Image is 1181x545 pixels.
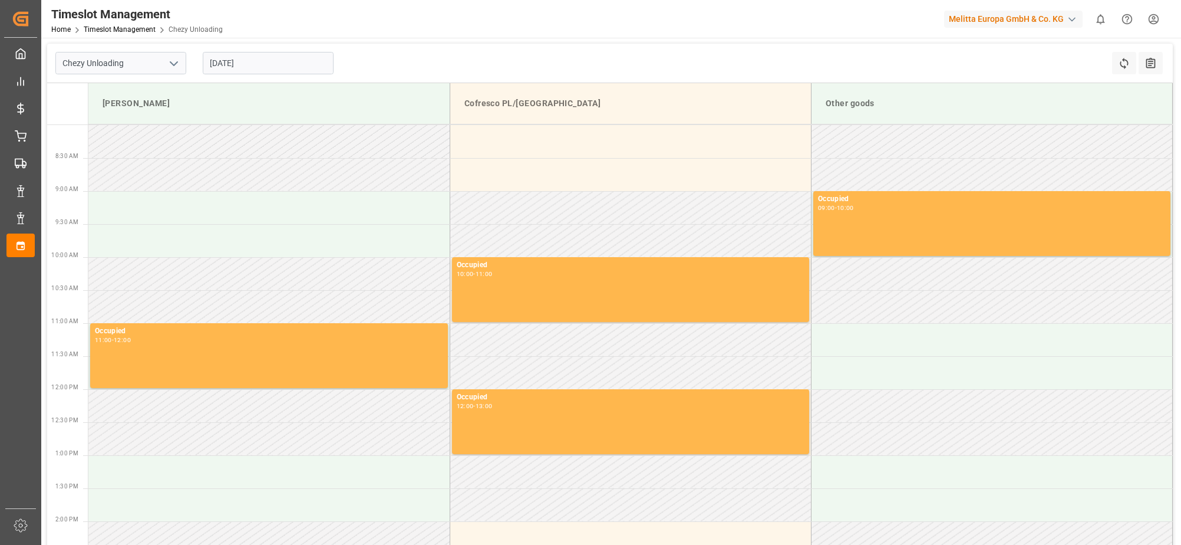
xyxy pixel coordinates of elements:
span: 10:00 AM [51,252,78,258]
div: Occupied [818,193,1166,205]
div: - [473,403,475,409]
span: 1:00 PM [55,450,78,457]
div: Other goods [821,93,1163,114]
a: Home [51,25,71,34]
div: Occupied [457,260,804,271]
button: Melitta Europa GmbH & Co. KG [944,8,1087,30]
span: 9:30 AM [55,219,78,225]
button: open menu [164,54,182,73]
button: show 0 new notifications [1087,6,1114,32]
input: DD-MM-YYYY [203,52,334,74]
div: 10:00 [457,271,474,277]
div: Melitta Europa GmbH & Co. KG [944,11,1083,28]
input: Type to search/select [55,52,186,74]
div: - [835,205,837,211]
div: Occupied [457,392,804,403]
div: [PERSON_NAME] [98,93,440,114]
span: 10:30 AM [51,285,78,291]
a: Timeslot Management [84,25,156,34]
div: 12:00 [114,337,131,343]
div: 13:00 [476,403,493,409]
span: 9:00 AM [55,186,78,192]
div: Occupied [95,326,443,337]
span: 1:30 PM [55,483,78,490]
div: 09:00 [818,205,835,211]
div: Cofresco PL/[GEOGRAPHIC_DATA] [460,93,801,114]
div: 10:00 [837,205,854,211]
span: 8:30 AM [55,153,78,159]
div: 11:00 [95,337,112,343]
div: - [112,337,114,343]
span: 11:30 AM [51,351,78,357]
div: Timeslot Management [51,5,223,23]
span: 2:00 PM [55,516,78,523]
div: - [473,271,475,277]
button: Help Center [1114,6,1140,32]
span: 11:00 AM [51,318,78,324]
div: 12:00 [457,403,474,409]
span: 12:00 PM [51,384,78,390]
div: 11:00 [476,271,493,277]
span: 12:30 PM [51,417,78,423]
